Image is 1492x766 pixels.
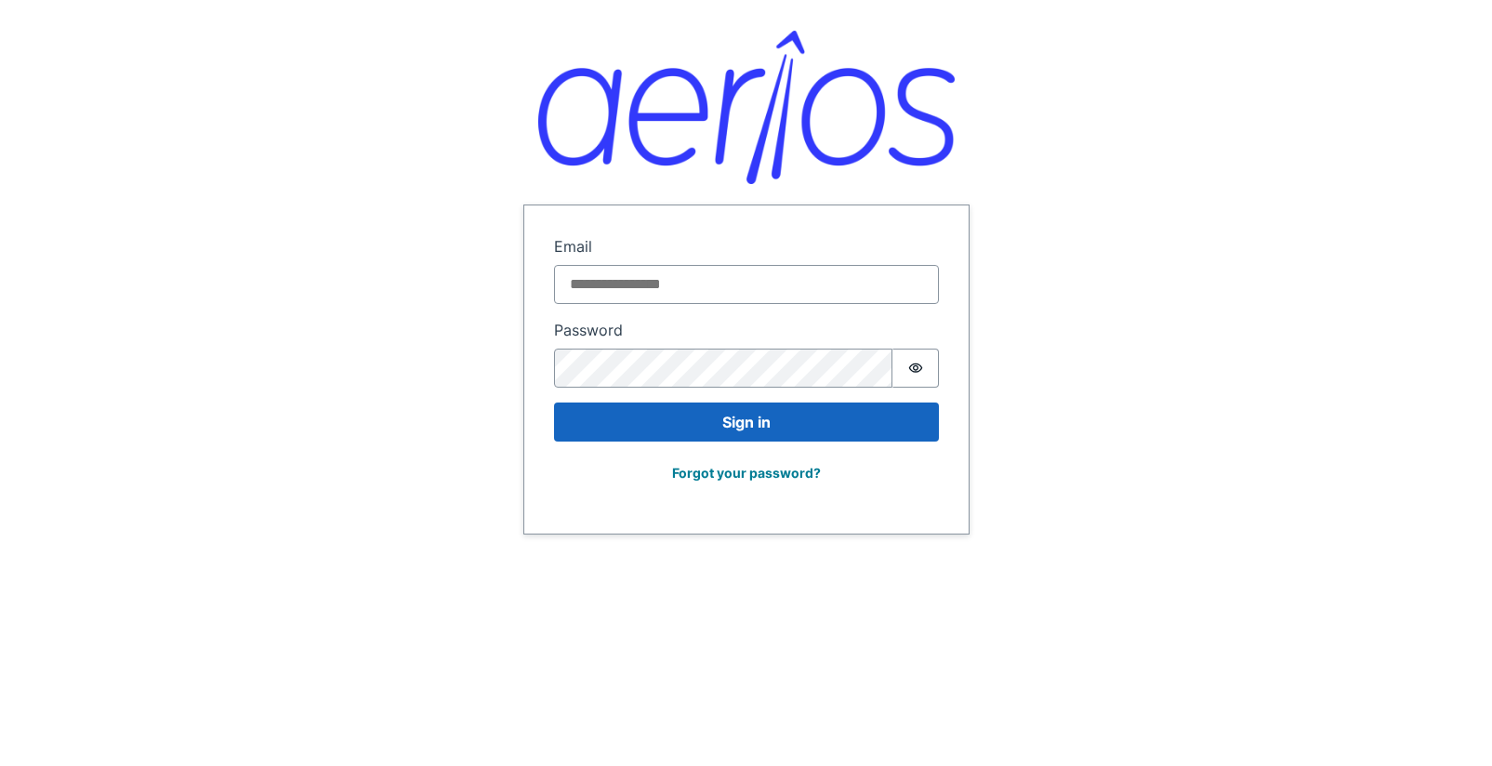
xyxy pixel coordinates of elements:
img: Aerios logo [538,31,955,184]
label: Password [554,319,939,341]
button: Show password [892,349,939,388]
button: Forgot your password? [660,456,833,489]
label: Email [554,235,939,258]
button: Sign in [554,403,939,442]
